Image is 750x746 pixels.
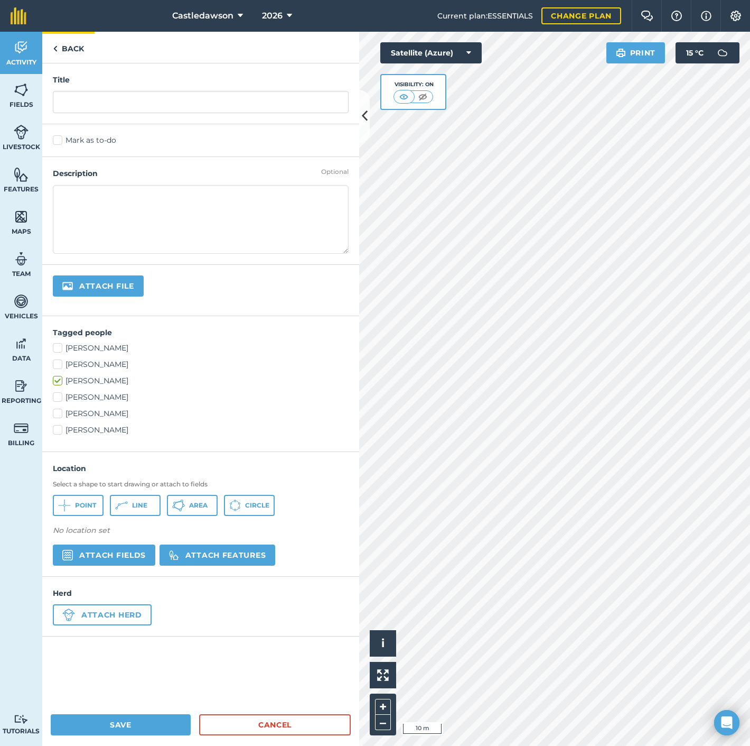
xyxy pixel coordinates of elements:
[437,10,533,22] span: Current plan : ESSENTIALS
[53,42,58,55] img: svg+xml;base64,PHN2ZyB4bWxucz0iaHR0cDovL3d3dy53My5vcmcvMjAwMC9zdmciIHdpZHRoPSI5IiBoZWlnaHQ9IjI0Ii...
[53,392,349,403] label: [PERSON_NAME]
[53,74,349,86] h4: Title
[381,637,385,650] span: i
[167,495,218,516] button: Area
[53,375,349,386] label: [PERSON_NAME]
[370,630,396,657] button: i
[380,42,482,63] button: Satellite (Azure)
[375,699,391,715] button: +
[416,91,429,102] img: svg+xml;base64,PHN2ZyB4bWxucz0iaHR0cDovL3d3dy53My5vcmcvMjAwMC9zdmciIHdpZHRoPSI1MCIgaGVpZ2h0PSI0MC...
[686,42,704,63] span: 15 ° C
[110,495,161,516] button: Line
[199,714,351,735] a: Cancel
[53,604,152,625] button: Attach herd
[262,10,283,22] span: 2026
[53,495,104,516] button: Point
[160,545,275,566] button: Attach features
[75,501,96,510] span: Point
[53,327,349,338] h4: Tagged people
[14,420,29,436] img: svg+xml;base64,PD94bWwgdmVyc2lvbj0iMS4wIiBlbmNvZGluZz0idXRmLTgiPz4KPCEtLSBHZW5lcmF0b3I6IEFkb2JlIE...
[53,480,349,489] h3: Select a shape to start drawing or attach to fields
[169,550,179,560] img: svg%3e
[53,359,349,370] label: [PERSON_NAME]
[11,7,26,24] img: fieldmargin Logo
[377,669,389,681] img: Four arrows, one pointing top left, one top right, one bottom right and the last bottom left
[729,11,742,21] img: A cog icon
[53,168,349,179] h4: Description
[670,11,683,21] img: A question mark icon
[62,609,75,621] img: svg+xml;base64,PD94bWwgdmVyc2lvbj0iMS4wIiBlbmNvZGluZz0idXRmLTgiPz4KPCEtLSBHZW5lcmF0b3I6IEFkb2JlIE...
[14,40,29,56] img: svg+xml;base64,PD94bWwgdmVyc2lvbj0iMS4wIiBlbmNvZGluZz0idXRmLTgiPz4KPCEtLSBHZW5lcmF0b3I6IEFkb2JlIE...
[53,425,349,436] label: [PERSON_NAME]
[641,11,653,21] img: Two speech bubbles overlapping with the left bubble in the forefront
[541,7,621,24] a: Change plan
[321,168,349,176] div: Optional
[132,501,147,510] span: Line
[53,587,349,599] h4: Herd
[397,91,410,102] img: svg+xml;base64,PHN2ZyB4bWxucz0iaHR0cDovL3d3dy53My5vcmcvMjAwMC9zdmciIHdpZHRoPSI1MCIgaGVpZ2h0PSI0MC...
[172,10,233,22] span: Castledawson
[14,251,29,267] img: svg+xml;base64,PD94bWwgdmVyc2lvbj0iMS4wIiBlbmNvZGluZz0idXRmLTgiPz4KPCEtLSBHZW5lcmF0b3I6IEFkb2JlIE...
[375,715,391,730] button: –
[393,80,434,89] div: Visibility: On
[616,47,626,59] img: svg+xml;base64,PHN2ZyB4bWxucz0iaHR0cDovL3d3dy53My5vcmcvMjAwMC9zdmciIHdpZHRoPSIxOSIgaGVpZ2h0PSIyNC...
[14,336,29,352] img: svg+xml;base64,PD94bWwgdmVyc2lvbj0iMS4wIiBlbmNvZGluZz0idXRmLTgiPz4KPCEtLSBHZW5lcmF0b3I6IEFkb2JlIE...
[245,501,269,510] span: Circle
[53,545,155,566] button: Attach fields
[14,714,29,724] img: svg+xml;base64,PD94bWwgdmVyc2lvbj0iMS4wIiBlbmNvZGluZz0idXRmLTgiPz4KPCEtLSBHZW5lcmF0b3I6IEFkb2JlIE...
[53,463,349,474] h4: Location
[701,10,711,22] img: svg+xml;base64,PHN2ZyB4bWxucz0iaHR0cDovL3d3dy53My5vcmcvMjAwMC9zdmciIHdpZHRoPSIxNyIgaGVpZ2h0PSIxNy...
[14,82,29,98] img: svg+xml;base64,PHN2ZyB4bWxucz0iaHR0cDovL3d3dy53My5vcmcvMjAwMC9zdmciIHdpZHRoPSI1NiIgaGVpZ2h0PSI2MC...
[53,408,349,419] label: [PERSON_NAME]
[62,550,73,560] img: svg+xml,%3c
[53,526,110,535] em: No location set
[189,501,208,510] span: Area
[14,124,29,140] img: svg+xml;base64,PD94bWwgdmVyc2lvbj0iMS4wIiBlbmNvZGluZz0idXRmLTgiPz4KPCEtLSBHZW5lcmF0b3I6IEFkb2JlIE...
[676,42,739,63] button: 15 °C
[14,293,29,309] img: svg+xml;base64,PD94bWwgdmVyc2lvbj0iMS4wIiBlbmNvZGluZz0idXRmLTgiPz4KPCEtLSBHZW5lcmF0b3I6IEFkb2JlIE...
[606,42,665,63] button: Print
[42,32,95,63] a: Back
[51,714,191,735] button: Save
[712,42,733,63] img: svg+xml;base64,PD94bWwgdmVyc2lvbj0iMS4wIiBlbmNvZGluZz0idXRmLTgiPz4KPCEtLSBHZW5lcmF0b3I6IEFkb2JlIE...
[224,495,275,516] button: Circle
[14,378,29,394] img: svg+xml;base64,PD94bWwgdmVyc2lvbj0iMS4wIiBlbmNvZGluZz0idXRmLTgiPz4KPCEtLSBHZW5lcmF0b3I6IEFkb2JlIE...
[714,710,739,735] div: Open Intercom Messenger
[53,343,349,354] label: [PERSON_NAME]
[14,209,29,225] img: svg+xml;base64,PHN2ZyB4bWxucz0iaHR0cDovL3d3dy53My5vcmcvMjAwMC9zdmciIHdpZHRoPSI1NiIgaGVpZ2h0PSI2MC...
[53,135,349,146] label: Mark as to-do
[14,167,29,182] img: svg+xml;base64,PHN2ZyB4bWxucz0iaHR0cDovL3d3dy53My5vcmcvMjAwMC9zdmciIHdpZHRoPSI1NiIgaGVpZ2h0PSI2MC...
